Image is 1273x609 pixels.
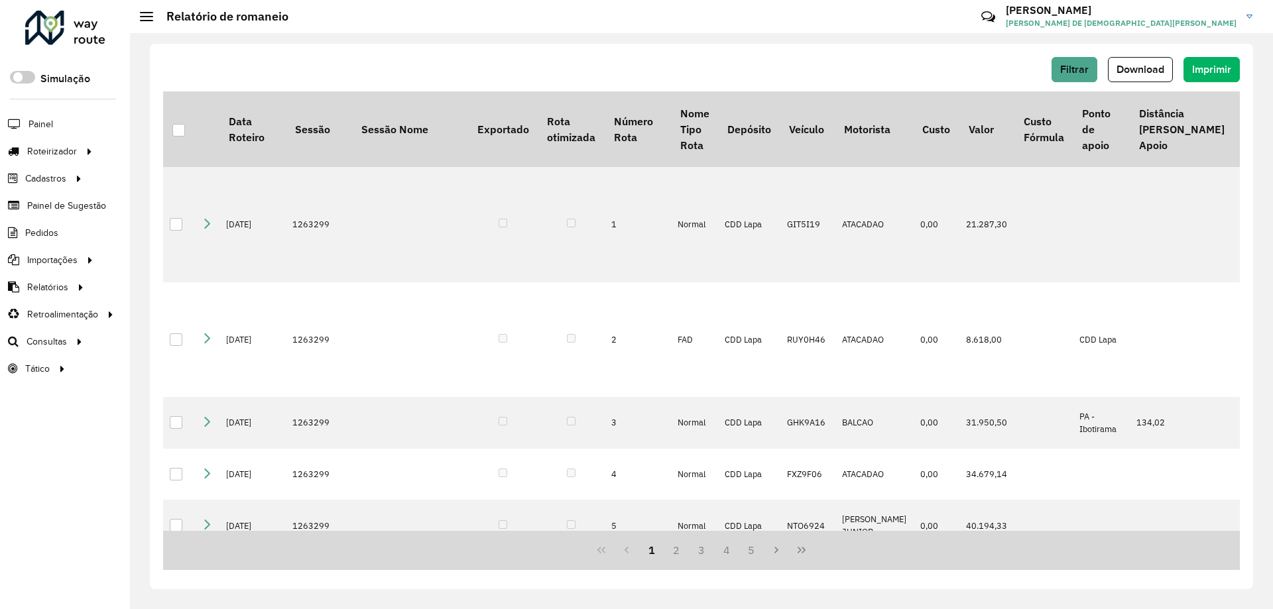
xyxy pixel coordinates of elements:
td: 2 [605,282,671,398]
h2: Relatório de romaneio [153,9,288,24]
td: 0,00 [914,167,959,282]
th: Número Rota [605,91,671,167]
th: Ponto de apoio [1073,91,1130,167]
th: Sessão [286,91,352,167]
th: Depósito [718,91,780,167]
span: Relatórios [27,280,68,294]
span: Painel de Sugestão [27,199,106,213]
span: Pedidos [25,226,58,240]
td: ATACADAO [835,449,914,500]
td: CDD Lapa [718,167,780,282]
td: GIT5I19 [780,167,835,282]
td: BALCAO [835,397,914,449]
td: 34.679,14 [959,449,1014,500]
th: Custo Fórmula [1014,91,1073,167]
span: Download [1117,64,1164,75]
td: Normal [671,500,718,551]
td: 1263299 [286,167,352,282]
td: 134,02 [1130,397,1233,449]
th: Nome Tipo Rota [671,91,718,167]
span: Roteirizador [27,144,77,158]
a: Contato Rápido [974,3,1002,31]
td: [DATE] [219,397,286,449]
td: CDD Lapa [1073,282,1130,398]
td: 5 [605,500,671,551]
td: CDD Lapa [718,500,780,551]
td: 1263299 [286,500,352,551]
button: Imprimir [1183,57,1240,82]
span: Filtrar [1060,64,1089,75]
td: 3 [605,397,671,449]
td: [DATE] [219,500,286,551]
td: 1263299 [286,449,352,500]
th: Data Roteiro [219,91,286,167]
label: Simulação [40,71,90,87]
span: Painel [29,117,53,131]
span: Importações [27,253,78,267]
td: CDD Lapa [718,449,780,500]
td: [DATE] [219,449,286,500]
button: 5 [739,537,764,563]
td: Normal [671,397,718,449]
span: Imprimir [1192,64,1231,75]
th: Custo [914,91,959,167]
td: [PERSON_NAME] JUNIOR [835,500,914,551]
th: Exportado [468,91,538,167]
button: Download [1108,57,1173,82]
td: 0,00 [914,449,959,500]
td: PA - Ibotirama [1073,397,1130,449]
span: Consultas [27,335,67,349]
span: [PERSON_NAME] DE [DEMOGRAPHIC_DATA][PERSON_NAME] [1006,17,1237,29]
td: ATACADAO [835,167,914,282]
td: 8.618,00 [959,282,1014,398]
span: Tático [25,362,50,376]
th: Sessão Nome [352,91,468,167]
td: 4 [605,449,671,500]
td: 21.287,30 [959,167,1014,282]
td: NTO6924 [780,500,835,551]
td: 1 [605,167,671,282]
button: 3 [689,537,714,563]
span: Retroalimentação [27,307,98,321]
td: ATACADAO [835,282,914,398]
td: 31.950,50 [959,397,1014,449]
td: CDD Lapa [718,397,780,449]
td: FAD [671,282,718,398]
th: Veículo [780,91,835,167]
td: FXZ9F06 [780,449,835,500]
td: [DATE] [219,282,286,398]
span: Cadastros [25,172,66,186]
th: Motorista [835,91,914,167]
td: 40.194,33 [959,500,1014,551]
th: Valor [959,91,1014,167]
button: Last Page [789,537,814,563]
td: RUY0H46 [780,282,835,398]
td: 0,00 [914,397,959,449]
th: Rota otimizada [538,91,604,167]
button: 1 [639,537,664,563]
td: 0,00 [914,500,959,551]
td: 1263299 [286,397,352,449]
td: Normal [671,167,718,282]
h3: [PERSON_NAME] [1006,4,1237,17]
th: Distância [PERSON_NAME] Apoio [1130,91,1233,167]
button: Next Page [764,537,789,563]
button: Filtrar [1052,57,1097,82]
td: GHK9A16 [780,397,835,449]
td: Normal [671,449,718,500]
button: 4 [714,537,739,563]
td: 0,00 [914,282,959,398]
button: 2 [664,537,689,563]
td: [DATE] [219,167,286,282]
td: 1263299 [286,282,352,398]
td: CDD Lapa [718,282,780,398]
